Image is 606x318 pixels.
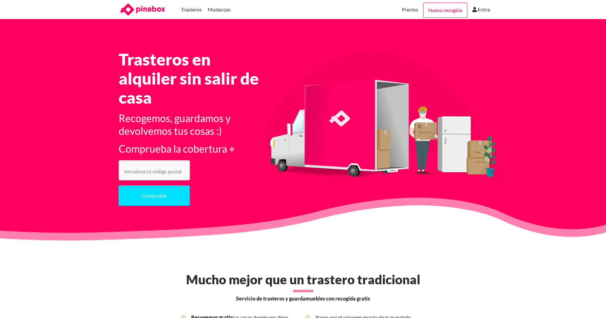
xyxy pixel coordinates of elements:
[119,112,269,137] h3: Recogemos, guardamos y devolvemos tus cosas :)
[236,295,370,302] span: Servicio de trasteros y guardamuebles con recogida gratis
[119,185,190,206] button: Comprobar
[119,160,190,180] input: Introduce tú código postal
[119,50,269,107] h1: Trasteros en alquiler sin salir de casa
[423,3,467,18] a: Nueva recogida
[119,142,269,155] h3: Comprueba la cobertura ⌖
[115,272,491,287] h2: Mucho mejor que un trastero tradicional
[574,287,606,318] iframe: Chat Widget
